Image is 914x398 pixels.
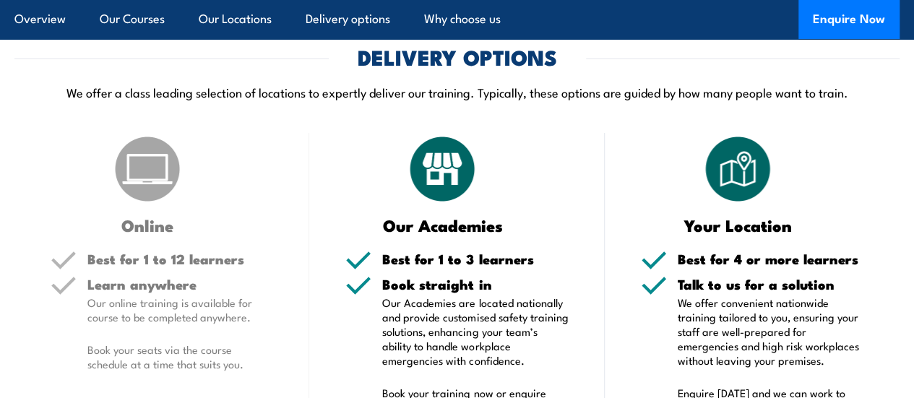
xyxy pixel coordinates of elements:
h2: DELIVERY OPTIONS [358,47,557,66]
h5: Best for 1 to 3 learners [382,252,568,266]
h3: Our Academies [345,217,539,233]
h3: Online [51,217,244,233]
h5: Book straight in [382,277,568,291]
h5: Best for 1 to 12 learners [87,252,273,266]
p: Our online training is available for course to be completed anywhere. [87,295,273,324]
p: We offer convenient nationwide training tailored to you, ensuring your staff are well-prepared fo... [678,295,863,368]
h5: Talk to us for a solution [678,277,863,291]
h5: Best for 4 or more learners [678,252,863,266]
p: We offer a class leading selection of locations to expertly deliver our training. Typically, thes... [14,84,900,100]
p: Our Academies are located nationally and provide customised safety training solutions, enhancing ... [382,295,568,368]
p: Book your seats via the course schedule at a time that suits you. [87,342,273,371]
h3: Your Location [641,217,835,233]
h5: Learn anywhere [87,277,273,291]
